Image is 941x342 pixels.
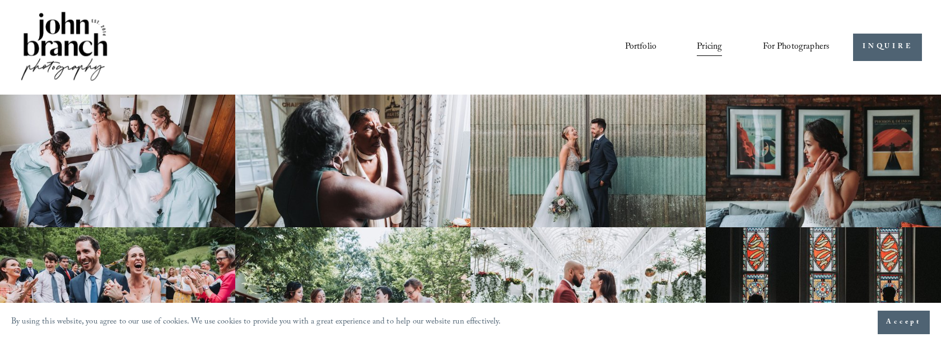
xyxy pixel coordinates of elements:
[706,95,941,227] img: Bride adjusting earring in front of framed posters on a brick wall.
[235,95,470,227] img: Woman applying makeup to another woman near a window with floral curtains and autumn flowers.
[697,38,722,57] a: Pricing
[853,34,922,61] a: INQUIRE
[886,317,921,328] span: Accept
[470,95,706,227] img: A bride and groom standing together, laughing, with the bride holding a bouquet in front of a cor...
[763,39,830,56] span: For Photographers
[763,38,830,57] a: folder dropdown
[625,38,656,57] a: Portfolio
[878,311,930,334] button: Accept
[11,315,501,331] p: By using this website, you agree to our use of cookies. We use cookies to provide you with a grea...
[19,10,110,85] img: John Branch IV Photography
